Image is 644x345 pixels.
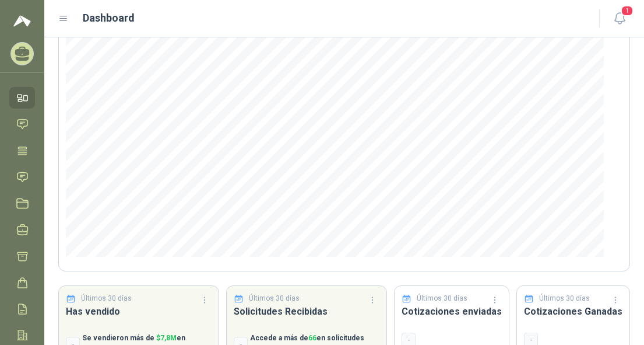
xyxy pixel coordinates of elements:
p: Últimos 30 días [249,293,300,304]
p: Últimos 30 días [81,293,132,304]
button: 1 [609,8,630,29]
h3: Solicitudes Recibidas [234,304,379,319]
h1: Dashboard [83,10,135,26]
h3: Has vendido [66,304,212,319]
span: 1 [621,5,634,16]
img: Logo peakr [13,14,31,28]
h3: Cotizaciones Ganadas [524,304,622,319]
p: Últimos 30 días [539,293,590,304]
span: 66 [308,334,316,342]
span: $ 7,8M [156,334,177,342]
h3: Cotizaciones enviadas [402,304,502,319]
p: Últimos 30 días [417,293,467,304]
